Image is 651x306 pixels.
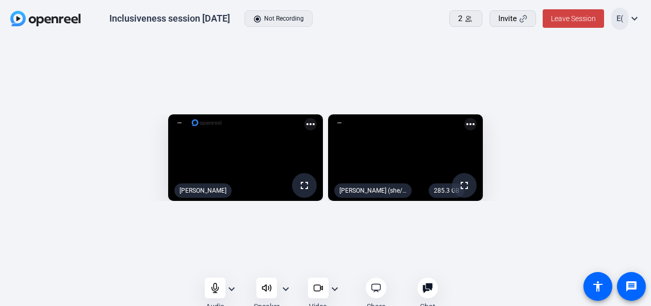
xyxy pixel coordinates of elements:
[551,14,596,23] span: Leave Session
[625,280,638,293] mat-icon: message
[592,280,604,293] mat-icon: accessibility
[490,10,536,27] button: Invite
[628,12,641,25] mat-icon: expand_more
[458,179,470,192] mat-icon: fullscreen
[449,10,482,27] button: 2
[225,283,238,295] mat-icon: expand_more
[109,12,230,25] div: Inclusiveness session [DATE]
[498,13,517,25] span: Invite
[543,9,604,28] button: Leave Session
[298,179,311,192] mat-icon: fullscreen
[191,117,222,128] img: logo
[10,11,80,26] img: OpenReel logo
[458,13,462,25] span: 2
[464,118,477,130] mat-icon: more_horiz
[611,8,628,30] div: E(
[304,118,317,130] mat-icon: more_horiz
[280,283,292,295] mat-icon: expand_more
[429,183,464,198] div: 285.3 GB
[334,183,412,198] div: [PERSON_NAME] (she/her) (You)
[174,183,232,198] div: [PERSON_NAME]
[329,283,341,295] mat-icon: expand_more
